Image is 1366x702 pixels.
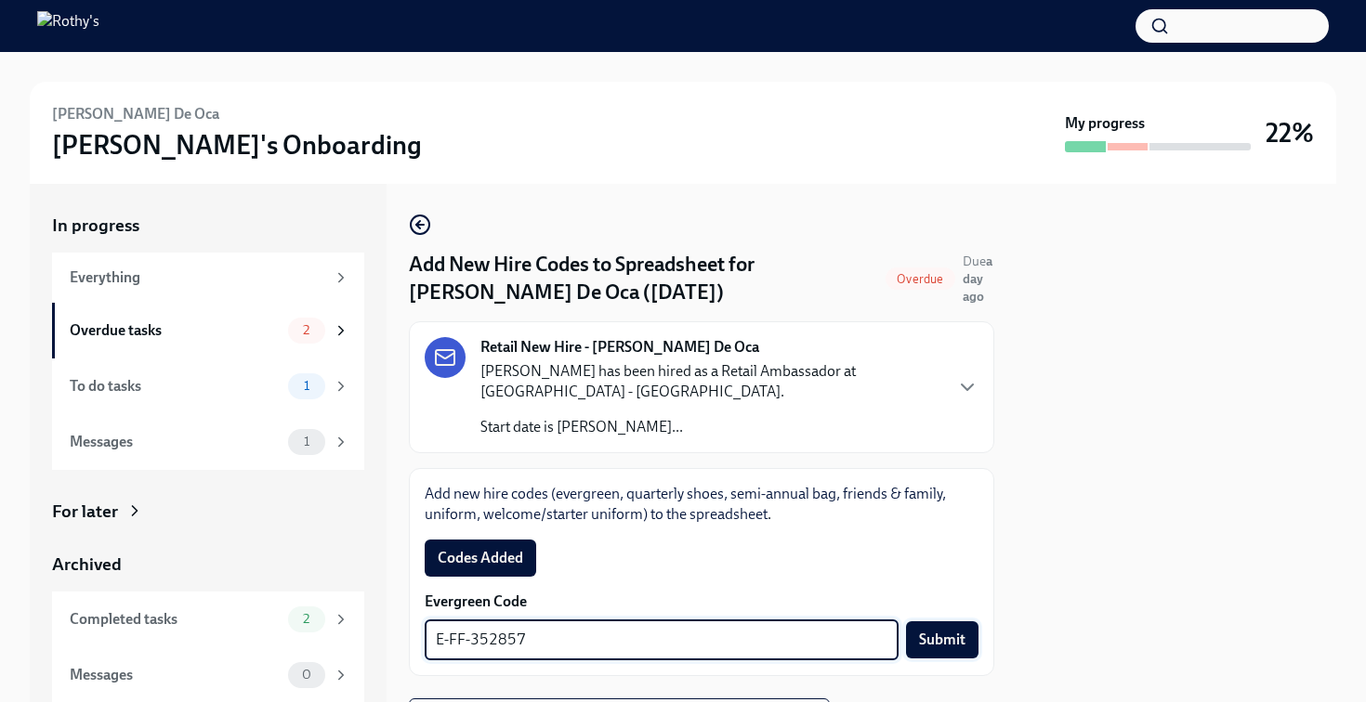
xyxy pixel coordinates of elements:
[52,552,364,577] a: Archived
[37,11,99,41] img: Rothy's
[886,272,954,286] span: Overdue
[52,253,364,303] a: Everything
[425,591,979,612] label: Evergreen Code
[409,251,878,306] h4: Add New Hire Codes to Spreadsheet for [PERSON_NAME] De Oca ([DATE])
[70,665,281,685] div: Messages
[52,500,118,524] div: For later
[963,253,992,305] span: Due
[425,485,946,523] a: Add new hire codes (evergreen, quarterly shoes, semi-annual bag, friends & family, uniform, welco...
[436,629,887,651] textarea: E-FF-352857
[1065,113,1145,134] strong: My progress
[52,128,422,162] h3: [PERSON_NAME]'s Onboarding
[425,539,536,577] button: Codes Added
[52,214,364,238] a: In progress
[963,253,994,305] span: September 22nd, 2025 09:00
[480,361,941,402] p: [PERSON_NAME] has been hired as a Retail Ambassador at [GEOGRAPHIC_DATA] - [GEOGRAPHIC_DATA].
[425,484,979,525] p: .
[70,320,281,341] div: Overdue tasks
[480,337,759,357] strong: Retail New Hire - [PERSON_NAME] De Oca
[70,432,281,452] div: Messages
[52,414,364,470] a: Messages1
[292,612,321,626] span: 2
[52,303,364,358] a: Overdue tasks2
[52,104,219,124] h6: [PERSON_NAME] De Oca
[52,591,364,647] a: Completed tasks2
[292,323,321,337] span: 2
[906,621,979,658] button: Submit
[480,417,941,437] p: Start date is [PERSON_NAME]...
[70,267,325,288] div: Everything
[1266,116,1314,149] h3: 22%
[963,253,992,305] strong: a day ago
[52,500,364,524] a: For later
[70,376,281,396] div: To do tasks
[919,630,965,649] span: Submit
[293,379,321,393] span: 1
[291,668,322,682] span: 0
[70,609,281,630] div: Completed tasks
[293,435,321,448] span: 1
[438,549,523,567] span: Codes Added
[52,358,364,414] a: To do tasks1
